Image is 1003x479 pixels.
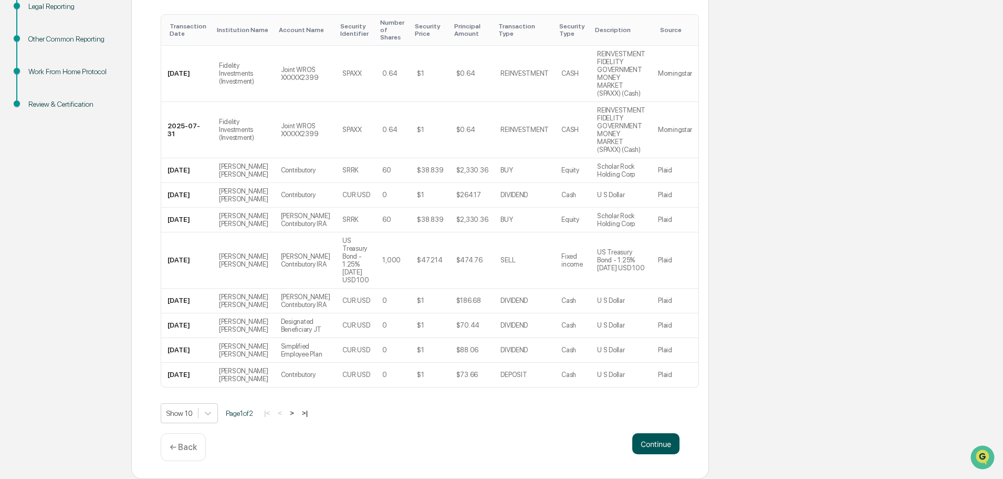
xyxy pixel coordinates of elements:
[500,126,549,134] div: REINVESTMENT
[500,321,528,329] div: DIVIDEND
[287,409,297,417] button: >
[342,371,370,379] div: CUR:USD
[105,178,127,186] span: Pylon
[660,26,694,34] div: Toggle SortBy
[36,91,133,99] div: We're available if you need us!
[454,23,490,37] div: Toggle SortBy
[597,162,645,178] div: Scholar Rock Holding Corp
[11,80,29,99] img: 1746055101610-c473b297-6a78-478c-a979-82029cc54cd1
[28,99,114,110] div: Review & Certification
[36,80,172,91] div: Start new chat
[161,46,213,102] td: [DATE]
[500,346,528,354] div: DIVIDEND
[382,166,391,174] div: 60
[340,23,372,37] div: Toggle SortBy
[342,216,359,223] div: SRRK
[456,126,475,134] div: $0.64
[559,23,587,37] div: Toggle SortBy
[275,363,337,387] td: Contributory
[28,34,114,45] div: Other Common Reporting
[219,318,268,333] div: [PERSON_NAME] [PERSON_NAME]
[417,69,424,77] div: $1
[275,158,337,183] td: Contributory
[342,321,370,329] div: CUR:USD
[597,297,624,304] div: U S Dollar
[417,371,424,379] div: $1
[561,216,579,223] div: Equity
[72,128,134,147] a: 🗄️Attestations
[342,166,359,174] div: SRRK
[342,126,362,134] div: SPAXX
[652,289,698,313] td: Plaid
[652,232,698,289] td: Plaid
[342,346,370,354] div: CUR:USD
[11,134,19,142] div: 🖐️
[21,152,66,163] span: Data Lookup
[415,23,445,37] div: Toggle SortBy
[456,297,481,304] div: $186.68
[219,293,268,309] div: [PERSON_NAME] [PERSON_NAME]
[597,371,624,379] div: U S Dollar
[382,321,387,329] div: 0
[261,409,273,417] button: |<
[382,126,397,134] div: 0.64
[179,84,191,96] button: Start new chat
[275,183,337,208] td: Contributory
[417,216,443,223] div: $38.839
[161,158,213,183] td: [DATE]
[275,313,337,338] td: Designated Beneficiary JT
[382,371,387,379] div: 0
[382,216,391,223] div: 60
[597,321,624,329] div: U S Dollar
[652,183,698,208] td: Plaid
[219,342,268,358] div: [PERSON_NAME] [PERSON_NAME]
[500,166,513,174] div: BUY
[652,338,698,363] td: Plaid
[597,346,624,354] div: U S Dollar
[382,69,397,77] div: 0.64
[161,363,213,387] td: [DATE]
[417,256,442,264] div: $47.214
[500,216,513,223] div: BUY
[456,166,488,174] div: $2,330.36
[76,134,85,142] div: 🗄️
[500,297,528,304] div: DIVIDEND
[500,69,549,77] div: REINVESTMENT
[11,22,191,39] p: How can we help?
[382,191,387,199] div: 0
[597,248,645,272] div: US Treasury Bond - 1.25% [DATE] USD 100
[161,183,213,208] td: [DATE]
[6,148,70,167] a: 🔎Data Lookup
[161,289,213,313] td: [DATE]
[500,191,528,199] div: DIVIDEND
[652,313,698,338] td: Plaid
[219,252,268,268] div: [PERSON_NAME] [PERSON_NAME]
[456,69,475,77] div: $0.64
[417,166,443,174] div: $38.839
[275,208,337,232] td: [PERSON_NAME] Contributory IRA
[561,191,576,199] div: Cash
[561,297,576,304] div: Cash
[652,208,698,232] td: Plaid
[561,346,576,354] div: Cash
[500,256,515,264] div: SELL
[561,69,579,77] div: CASH
[652,46,698,102] td: Morningstar
[597,191,624,199] div: U S Dollar
[382,346,387,354] div: 0
[597,212,645,228] div: Scholar Rock Holding Corp
[161,102,213,158] td: 2025-07-31
[561,371,576,379] div: Cash
[417,297,424,304] div: $1
[652,102,698,158] td: Morningstar
[161,338,213,363] td: [DATE]
[226,409,253,417] span: Page 1 of 2
[417,126,424,134] div: $1
[28,1,114,12] div: Legal Reporting
[87,133,130,143] span: Attestations
[275,46,337,102] td: Joint WROS XXXXX2399
[597,50,645,97] div: REINVESTMENT FIDELITY GOVERNMENT MONEY MARKET (SPAXX) (Cash)
[275,232,337,289] td: [PERSON_NAME] Contributory IRA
